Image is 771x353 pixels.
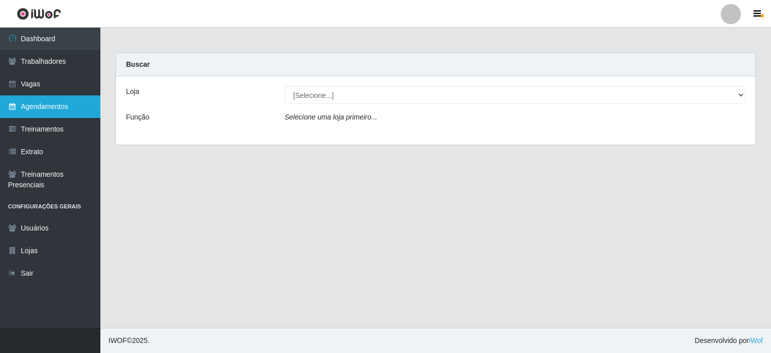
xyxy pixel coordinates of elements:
i: Selecione uma loja primeiro... [285,113,377,121]
span: IWOF [108,336,127,344]
a: iWof [749,336,763,344]
label: Loja [126,86,139,97]
span: © 2025 . [108,335,150,346]
strong: Buscar [126,60,150,68]
span: Desenvolvido por [695,335,763,346]
img: CoreUI Logo [17,8,61,20]
label: Função [126,112,150,123]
